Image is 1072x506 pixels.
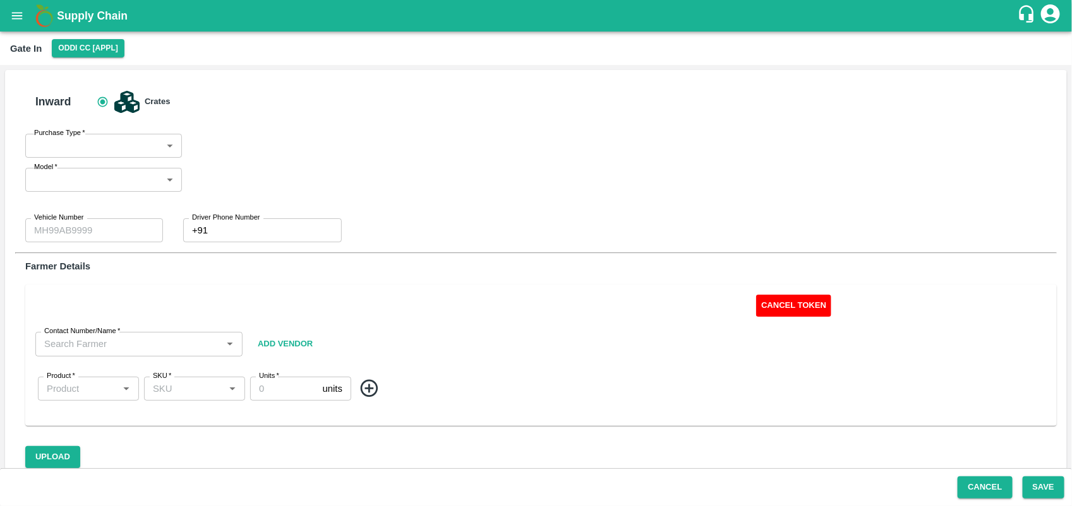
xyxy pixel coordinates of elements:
button: Save [1023,476,1064,498]
div: customer-support [1017,4,1039,27]
button: Cancel [958,476,1012,498]
button: Open [222,336,238,352]
div: account of current user [1039,3,1062,29]
input: Product [42,380,114,397]
b: Farmer Details [25,261,90,271]
p: +91 [192,223,208,237]
button: Add Vendor [253,317,318,371]
label: Driver Phone Number [192,213,260,223]
label: Model [34,162,57,172]
input: Search Farmer [39,336,218,352]
button: Upload [25,446,80,468]
label: SKU [153,371,171,381]
label: Vehicle Number [34,213,84,223]
b: Gate In [10,44,42,54]
label: Contact Number/Name [44,326,120,336]
p: units [323,382,342,396]
img: crates [114,91,140,114]
label: Units [259,371,279,381]
a: Supply Chain [57,7,1017,25]
input: SKU [148,380,220,397]
button: open drawer [3,1,32,30]
label: Purchase Type [34,128,85,138]
button: Open [118,380,135,397]
label: Product [47,371,75,381]
input: MH99AB9999 [25,218,163,242]
button: Open [224,380,241,397]
b: Supply Chain [57,9,128,22]
h6: Inward [25,93,91,110]
b: Crates [145,97,170,106]
button: Select DC [52,39,124,57]
img: logo [32,3,57,28]
button: Cancel Token [756,295,831,317]
input: 0 [250,377,318,401]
